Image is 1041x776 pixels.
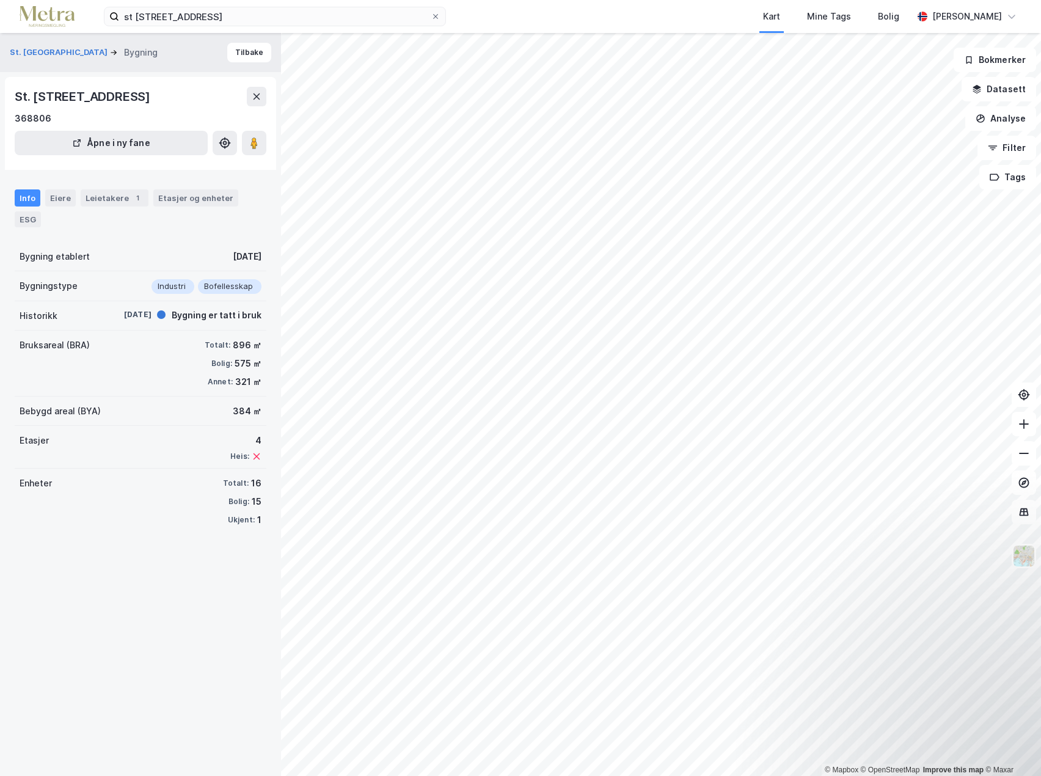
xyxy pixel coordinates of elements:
div: Enheter [20,476,52,491]
div: 1 [131,192,144,204]
img: metra-logo.256734c3b2bbffee19d4.png [20,6,75,27]
div: Leietakere [81,189,148,207]
div: Bygning [124,45,158,60]
input: Søk på adresse, matrikkel, gårdeiere, leietakere eller personer [119,7,431,26]
div: Info [15,189,40,207]
button: Analyse [965,106,1036,131]
div: 575 ㎡ [235,356,261,371]
div: Etasjer [20,433,49,448]
div: Bolig [878,9,899,24]
div: Eiere [45,189,76,207]
button: Åpne i ny fane [15,131,208,155]
div: Bygningstype [20,279,78,293]
div: 1 [257,513,261,527]
div: [PERSON_NAME] [932,9,1002,24]
img: Z [1012,544,1036,568]
div: Bygning er tatt i bruk [172,308,261,323]
div: 321 ㎡ [235,375,261,389]
div: 4 [230,433,261,448]
div: Bebygd areal (BYA) [20,404,101,419]
div: 16 [251,476,261,491]
div: Historikk [20,309,57,323]
button: Bokmerker [954,48,1036,72]
div: Totalt: [223,478,249,488]
div: 896 ㎡ [233,338,261,353]
div: Kart [763,9,780,24]
a: Mapbox [825,766,858,774]
div: Bruksareal (BRA) [20,338,90,353]
div: Bolig: [228,497,249,507]
div: 384 ㎡ [233,404,261,419]
div: [DATE] [233,249,261,264]
div: Totalt: [205,340,230,350]
button: Filter [977,136,1036,160]
a: Improve this map [923,766,984,774]
div: Bygning etablert [20,249,90,264]
div: 15 [252,494,261,509]
div: Annet: [208,377,233,387]
button: Tilbake [227,43,271,62]
div: [DATE] [103,309,152,320]
a: OpenStreetMap [861,766,920,774]
button: St. [GEOGRAPHIC_DATA] [10,46,110,59]
div: Mine Tags [807,9,851,24]
div: Bolig: [211,359,232,368]
button: Datasett [962,77,1036,101]
div: Heis: [230,452,249,461]
div: 368806 [15,111,51,126]
div: St. [STREET_ADDRESS] [15,87,153,106]
div: Etasjer og enheter [158,192,233,203]
div: ESG [15,211,41,227]
button: Tags [979,165,1036,189]
div: Ukjent: [228,515,255,525]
